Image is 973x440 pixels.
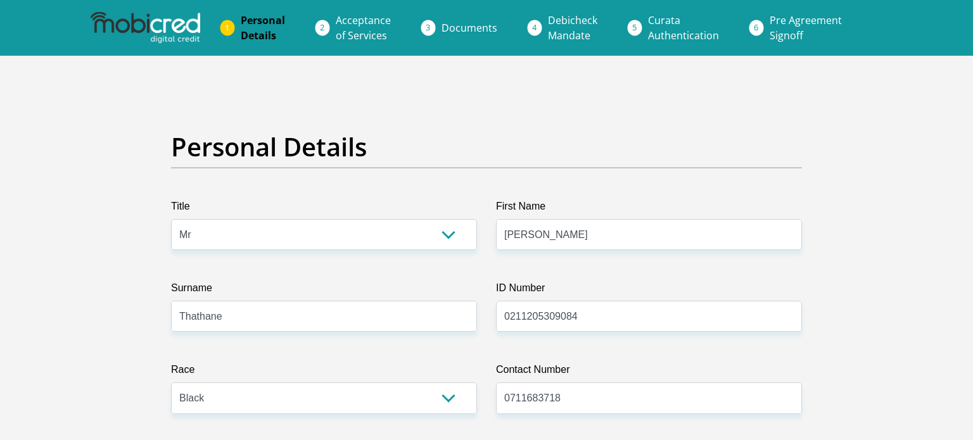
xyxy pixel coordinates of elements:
input: Contact Number [496,382,802,413]
a: DebicheckMandate [538,8,607,48]
span: Personal Details [241,13,285,42]
a: Acceptanceof Services [326,8,401,48]
span: Documents [442,21,497,35]
label: ID Number [496,280,802,301]
label: Surname [171,280,477,301]
label: Race [171,362,477,382]
a: PersonalDetails [231,8,295,48]
label: Title [171,199,477,219]
a: CurataAuthentication [638,8,729,48]
input: First Name [496,219,802,250]
a: Pre AgreementSignoff [760,8,852,48]
img: mobicred logo [91,12,200,44]
input: Surname [171,301,477,332]
span: Curata Authentication [648,13,719,42]
span: Pre Agreement Signoff [770,13,842,42]
h2: Personal Details [171,132,802,162]
label: First Name [496,199,802,219]
label: Contact Number [496,362,802,382]
span: Debicheck Mandate [548,13,597,42]
span: Acceptance of Services [336,13,391,42]
a: Documents [431,15,507,41]
input: ID Number [496,301,802,332]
